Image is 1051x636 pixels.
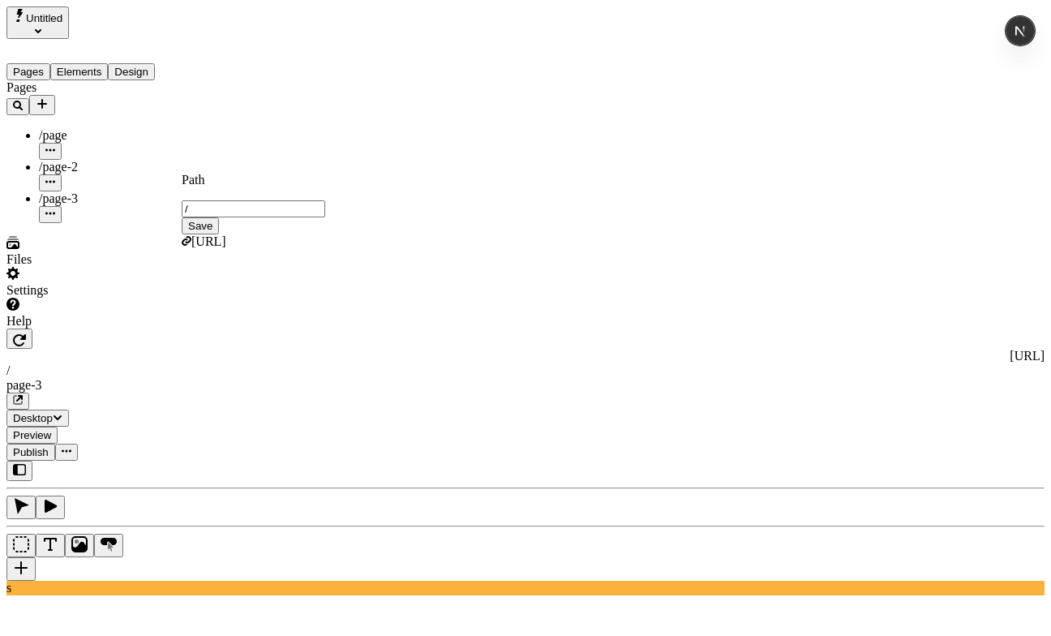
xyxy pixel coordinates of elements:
div: page-3 [6,378,1045,393]
button: Save [182,217,219,234]
div: Pages [6,80,201,95]
p: Cookie Test Route [6,13,237,28]
button: Select site [6,6,69,39]
span: /page-3 [39,191,78,205]
div: / [6,363,1045,378]
div: [URL] [6,349,1045,363]
button: Preview [6,427,58,444]
button: Add new [29,95,55,115]
span: [URL] [191,234,226,248]
button: Publish [6,444,55,461]
div: Settings [6,283,201,298]
span: Save [188,220,212,232]
button: Design [108,63,155,80]
span: Publish [13,446,49,458]
button: Elements [50,63,109,80]
button: Pages [6,63,50,80]
div: Files [6,252,201,267]
button: Text [36,534,65,557]
button: Box [6,534,36,557]
div: s [6,581,1045,595]
button: Desktop [6,410,69,427]
span: Preview [13,429,51,441]
button: Button [94,534,123,557]
div: Help [6,314,201,329]
span: Desktop [13,412,53,424]
button: Image [65,534,94,557]
span: /page-2 [39,160,78,174]
span: /page [39,128,67,142]
span: Untitled [26,12,62,24]
p: Path [182,173,325,187]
